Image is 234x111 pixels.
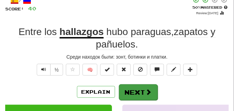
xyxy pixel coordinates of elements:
button: Next [119,84,158,100]
div: Mastered [191,5,229,10]
span: 50 % [193,5,201,9]
button: Ignore sentence (alt+i) [133,64,147,76]
span: Entre [18,26,42,37]
button: Explain [77,86,115,98]
div: Среди находок были: зонт, ботинки и платки. [5,53,229,60]
button: Add to collection (alt+a) [183,64,197,76]
span: Score: [5,7,24,11]
small: Review: [DATE] [196,11,218,15]
u: hallazgos [60,26,104,39]
button: Edit sentence (alt+d) [167,64,181,76]
span: 40 [28,6,36,11]
span: zapatos [174,26,208,37]
button: Reset to 0% Mastered (alt+r) [117,64,131,76]
button: Favorite sentence (alt+f) [66,64,80,76]
span: , . [96,26,216,50]
button: Discuss sentence (alt+u) [150,64,164,76]
span: paraguas [131,26,171,37]
button: ½ [50,64,63,76]
span: hubo [106,26,128,37]
span: pañuelos [96,39,136,50]
button: 🧠 [83,64,97,76]
button: Set this sentence to 100% Mastered (alt+m) [100,64,114,76]
span: y [211,26,216,37]
button: Play sentence audio (ctl+space) [37,64,51,76]
div: Text-to-speech controls [35,64,63,79]
span: los [44,26,57,37]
